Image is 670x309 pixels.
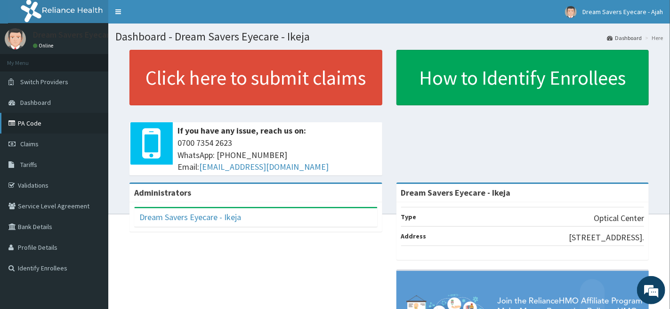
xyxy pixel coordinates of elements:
[134,187,191,198] b: Administrators
[5,28,26,49] img: User Image
[607,34,642,42] a: Dashboard
[199,161,329,172] a: [EMAIL_ADDRESS][DOMAIN_NAME]
[129,50,382,105] a: Click here to submit claims
[33,31,136,39] p: Dream Savers Eyecare - Ajah
[178,137,378,173] span: 0700 7354 2623 WhatsApp: [PHONE_NUMBER] Email:
[565,6,577,18] img: User Image
[139,212,241,222] a: Dream Savers Eyecare - Ikeja
[20,140,39,148] span: Claims
[569,231,644,244] p: [STREET_ADDRESS].
[33,42,56,49] a: Online
[396,50,649,105] a: How to Identify Enrollees
[401,232,427,240] b: Address
[115,31,663,43] h1: Dashboard - Dream Savers Eyecare - Ikeja
[20,78,68,86] span: Switch Providers
[178,125,306,136] b: If you have any issue, reach us on:
[594,212,644,224] p: Optical Center
[401,187,511,198] strong: Dream Savers Eyecare - Ikeja
[643,34,663,42] li: Here
[401,213,417,221] b: Type
[582,8,663,16] span: Dream Savers Eyecare - Ajah
[20,160,37,169] span: Tariffs
[20,98,51,107] span: Dashboard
